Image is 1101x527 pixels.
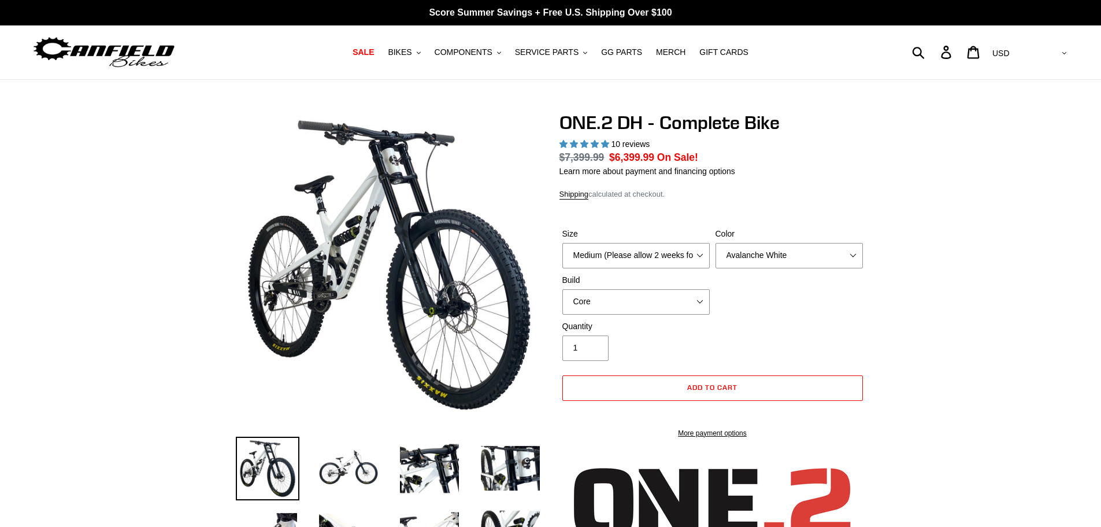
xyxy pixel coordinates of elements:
[236,437,299,500] img: Load image into Gallery viewer, ONE.2 DH - Complete Bike
[559,112,866,134] h1: ONE.2 DH - Complete Bike
[595,45,648,60] a: GG PARTS
[559,152,605,163] s: $7,399.99
[609,152,654,163] span: $6,399.99
[699,47,748,57] span: GIFT CARDS
[317,437,380,500] img: Load image into Gallery viewer, ONE.2 DH - Complete Bike
[509,45,593,60] button: SERVICE PARTS
[694,45,754,60] a: GIFT CARDS
[429,45,507,60] button: COMPONENTS
[398,437,461,500] img: Load image into Gallery viewer, ONE.2 DH - Complete Bike
[601,47,642,57] span: GG PARTS
[382,45,426,60] button: BIKES
[559,190,589,200] a: Shipping
[559,139,611,149] span: 5.00 stars
[353,47,374,57] span: SALE
[559,167,735,176] a: Learn more about payment and financing options
[650,45,691,60] a: MERCH
[656,47,685,57] span: MERCH
[716,228,863,240] label: Color
[562,428,863,438] a: More payment options
[562,228,710,240] label: Size
[562,274,710,286] label: Build
[347,45,380,60] a: SALE
[559,189,866,200] div: calculated at checkout.
[479,437,542,500] img: Load image into Gallery viewer, ONE.2 DH - Complete Bike
[687,383,737,392] span: Add to cart
[562,375,863,401] button: Add to cart
[657,150,698,165] span: On Sale!
[388,47,412,57] span: BIKES
[32,34,176,71] img: Canfield Bikes
[611,139,650,149] span: 10 reviews
[435,47,492,57] span: COMPONENTS
[918,39,948,65] input: Search
[562,320,710,333] label: Quantity
[515,47,579,57] span: SERVICE PARTS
